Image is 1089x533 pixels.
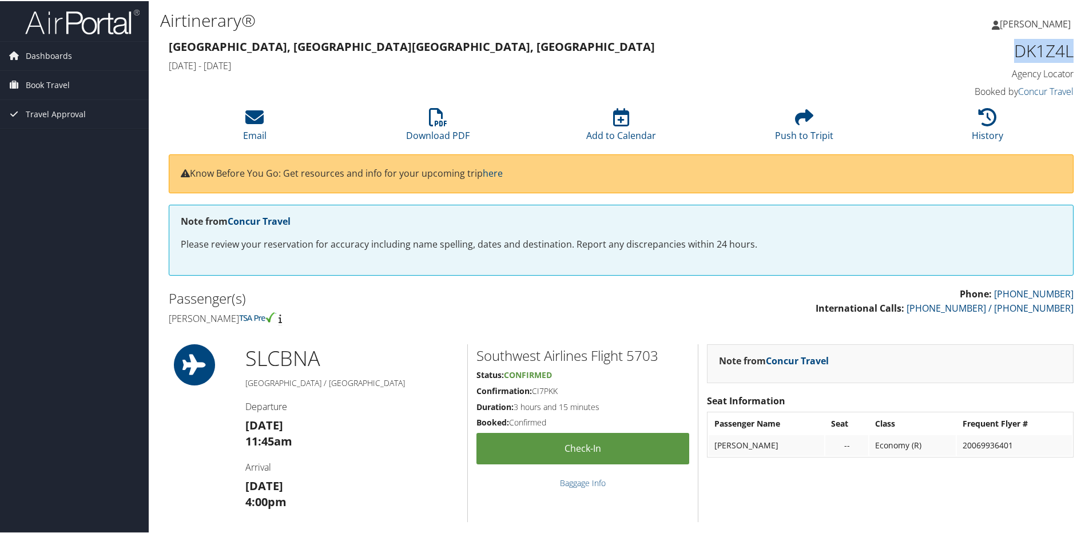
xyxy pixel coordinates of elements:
th: Seat [825,412,868,433]
img: airportal-logo.png [25,7,140,34]
th: Passenger Name [709,412,824,433]
strong: 11:45am [245,432,292,448]
strong: Confirmation: [476,384,532,395]
h1: DK1Z4L [860,38,1074,62]
span: Dashboards [26,41,72,69]
a: Download PDF [406,113,470,141]
td: [PERSON_NAME] [709,434,824,455]
a: Baggage Info [560,476,606,487]
h5: [GEOGRAPHIC_DATA] / [GEOGRAPHIC_DATA] [245,376,459,388]
strong: Duration: [476,400,514,411]
strong: Status: [476,368,504,379]
strong: Note from [719,353,829,366]
strong: International Calls: [816,301,904,313]
strong: Phone: [960,287,992,299]
a: History [972,113,1003,141]
h4: Arrival [245,460,459,472]
span: Book Travel [26,70,70,98]
img: tsa-precheck.png [239,311,276,321]
h1: Airtinerary® [160,7,775,31]
h4: Departure [245,399,459,412]
a: Add to Calendar [586,113,656,141]
strong: Note from [181,214,291,226]
a: Email [243,113,267,141]
span: [PERSON_NAME] [1000,17,1071,29]
h4: Booked by [860,84,1074,97]
h4: Agency Locator [860,66,1074,79]
strong: [DATE] [245,477,283,492]
h4: [DATE] - [DATE] [169,58,843,71]
strong: 4:00pm [245,493,287,508]
td: 20069936401 [957,434,1072,455]
h1: SLC BNA [245,343,459,372]
h2: Passenger(s) [169,288,613,307]
a: Concur Travel [228,214,291,226]
h4: [PERSON_NAME] [169,311,613,324]
strong: [DATE] [245,416,283,432]
a: here [483,166,503,178]
p: Please review your reservation for accuracy including name spelling, dates and destination. Repor... [181,236,1062,251]
p: Know Before You Go: Get resources and info for your upcoming trip [181,165,1062,180]
div: -- [831,439,863,450]
a: Check-in [476,432,689,463]
a: [PHONE_NUMBER] [994,287,1074,299]
h5: CI7PKK [476,384,689,396]
a: Push to Tripit [775,113,833,141]
th: Class [869,412,956,433]
h5: Confirmed [476,416,689,427]
span: Confirmed [504,368,552,379]
span: Travel Approval [26,99,86,128]
a: Concur Travel [1018,84,1074,97]
h2: Southwest Airlines Flight 5703 [476,345,689,364]
strong: [GEOGRAPHIC_DATA], [GEOGRAPHIC_DATA] [GEOGRAPHIC_DATA], [GEOGRAPHIC_DATA] [169,38,655,53]
th: Frequent Flyer # [957,412,1072,433]
a: Concur Travel [766,353,829,366]
strong: Seat Information [707,393,785,406]
td: Economy (R) [869,434,956,455]
h5: 3 hours and 15 minutes [476,400,689,412]
a: [PHONE_NUMBER] / [PHONE_NUMBER] [907,301,1074,313]
a: [PERSON_NAME] [992,6,1082,40]
strong: Booked: [476,416,509,427]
